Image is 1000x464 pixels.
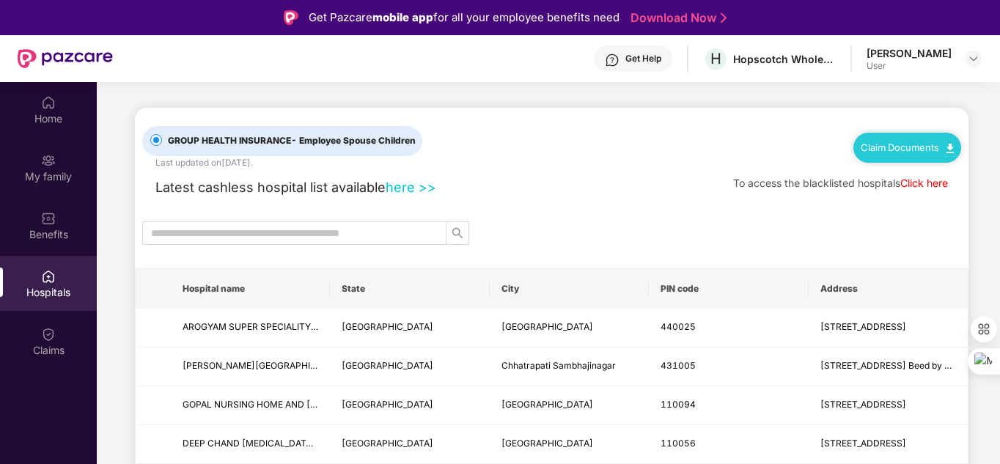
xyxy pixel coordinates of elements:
[501,399,593,410] span: [GEOGRAPHIC_DATA]
[330,269,489,309] th: State
[284,10,298,25] img: Logo
[342,399,433,410] span: [GEOGRAPHIC_DATA]
[18,49,113,68] img: New Pazcare Logo
[330,386,489,425] td: Delhi
[183,360,554,371] span: [PERSON_NAME][GEOGRAPHIC_DATA] Arthroscopy & Orthopedic Superspeciality Center
[809,309,968,347] td: 34, Sita Nagar, Wardha Road
[183,321,356,332] span: AROGYAM SUPER SPECIALITY HOSPITAL
[661,360,696,371] span: 431005
[809,269,968,309] th: Address
[171,386,330,425] td: GOPAL NURSING HOME AND EYE HOSPITAL
[291,135,416,146] span: - Employee Spouse Children
[490,386,649,425] td: New Delhi
[330,425,489,464] td: Delhi
[820,283,956,295] span: Address
[820,438,906,449] span: [STREET_ADDRESS]
[661,321,696,332] span: 440025
[446,221,469,245] button: search
[372,10,433,24] strong: mobile app
[820,399,906,410] span: [STREET_ADDRESS]
[330,347,489,386] td: Maharashtra
[183,399,398,410] span: GOPAL NURSING HOME AND [GEOGRAPHIC_DATA]
[386,179,436,195] a: here >>
[809,425,968,464] td: B-16, Pillar No. 227, Main Rohtak Road
[171,309,330,347] td: AROGYAM SUPER SPECIALITY HOSPITAL
[661,438,696,449] span: 110056
[490,269,649,309] th: City
[171,347,330,386] td: Shri Swami Samarth Hospital Arthroscopy & Orthopedic Superspeciality Center
[162,134,422,148] span: GROUP HEALTH INSURANCE
[183,438,353,449] span: DEEP CHAND [MEDICAL_DATA] CENTRE
[183,283,318,295] span: Hospital name
[490,309,649,347] td: Nagpur
[501,360,616,371] span: Chhatrapati Sambhajinagar
[490,425,649,464] td: New Delhi
[41,95,56,110] img: svg+xml;base64,PHN2ZyBpZD0iSG9tZSIgeG1sbnM9Imh0dHA6Ly93d3cudzMub3JnLzIwMDAvc3ZnIiB3aWR0aD0iMjAiIG...
[171,269,330,309] th: Hospital name
[809,386,968,425] td: B-1, Jyoti Nagar, Loni Road
[605,53,620,67] img: svg+xml;base64,PHN2ZyBpZD0iSGVscC0zMngzMiIgeG1sbnM9Imh0dHA6Ly93d3cudzMub3JnLzIwMDAvc3ZnIiB3aWR0aD...
[155,179,386,195] span: Latest cashless hospital list available
[721,10,727,26] img: Stroke
[41,327,56,342] img: svg+xml;base64,PHN2ZyBpZD0iQ2xhaW0iIHhtbG5zPSJodHRwOi8vd3d3LnczLm9yZy8yMDAwL3N2ZyIgd2lkdGg9IjIwIi...
[820,321,906,332] span: [STREET_ADDRESS]
[171,425,330,464] td: DEEP CHAND DIALYSIS CENTRE
[155,156,253,170] div: Last updated on [DATE] .
[342,438,433,449] span: [GEOGRAPHIC_DATA]
[809,347,968,386] td: Plot No.11 Sarve No.3/4 Beed by pass Satara parisar Mustafabad, Amdar Road Satara Parisar Session...
[733,177,900,189] span: To access the blacklisted hospitals
[946,144,954,153] img: svg+xml;base64,PHN2ZyB4bWxucz0iaHR0cDovL3d3dy53My5vcmcvMjAwMC9zdmciIHdpZHRoPSIxMC40IiBoZWlnaHQ9Ij...
[630,10,722,26] a: Download Now
[342,360,433,371] span: [GEOGRAPHIC_DATA]
[710,50,721,67] span: H
[661,399,696,410] span: 110094
[501,321,593,332] span: [GEOGRAPHIC_DATA]
[309,9,620,26] div: Get Pazcare for all your employee benefits need
[649,269,808,309] th: PIN code
[342,321,433,332] span: [GEOGRAPHIC_DATA]
[625,53,661,65] div: Get Help
[41,211,56,226] img: svg+xml;base64,PHN2ZyBpZD0iQmVuZWZpdHMiIHhtbG5zPSJodHRwOi8vd3d3LnczLm9yZy8yMDAwL3N2ZyIgd2lkdGg9Ij...
[733,52,836,66] div: Hopscotch Wholesale Trading Private Limited
[861,141,954,153] a: Claim Documents
[501,438,593,449] span: [GEOGRAPHIC_DATA]
[867,46,952,60] div: [PERSON_NAME]
[490,347,649,386] td: Chhatrapati Sambhajinagar
[41,269,56,284] img: svg+xml;base64,PHN2ZyBpZD0iSG9zcGl0YWxzIiB4bWxucz0iaHR0cDovL3d3dy53My5vcmcvMjAwMC9zdmciIHdpZHRoPS...
[446,227,468,239] span: search
[867,60,952,72] div: User
[968,53,979,65] img: svg+xml;base64,PHN2ZyBpZD0iRHJvcGRvd24tMzJ4MzIiIHhtbG5zPSJodHRwOi8vd3d3LnczLm9yZy8yMDAwL3N2ZyIgd2...
[330,309,489,347] td: Maharashtra
[900,177,948,189] a: Click here
[41,153,56,168] img: svg+xml;base64,PHN2ZyB3aWR0aD0iMjAiIGhlaWdodD0iMjAiIHZpZXdCb3g9IjAgMCAyMCAyMCIgZmlsbD0ibm9uZSIgeG...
